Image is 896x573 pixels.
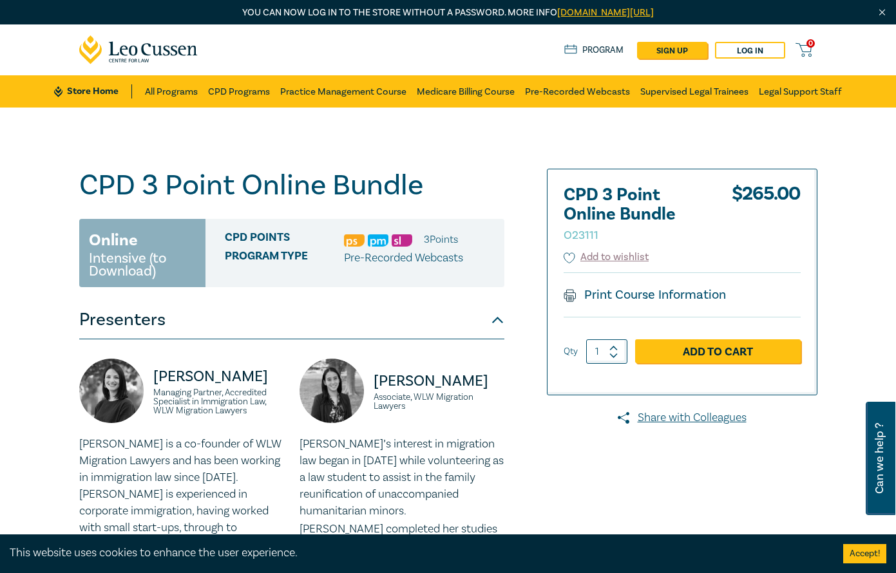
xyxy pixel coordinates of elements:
a: Store Home [54,84,132,99]
span: 0 [806,39,815,48]
a: Supervised Legal Trainees [640,75,748,108]
a: Pre-Recorded Webcasts [525,75,630,108]
a: Log in [715,42,785,59]
a: Program [564,43,624,57]
a: All Programs [145,75,198,108]
a: sign up [637,42,707,59]
a: Medicare Billing Course [417,75,515,108]
a: CPD Programs [208,75,270,108]
a: Practice Management Course [280,75,406,108]
a: Legal Support Staff [759,75,842,108]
